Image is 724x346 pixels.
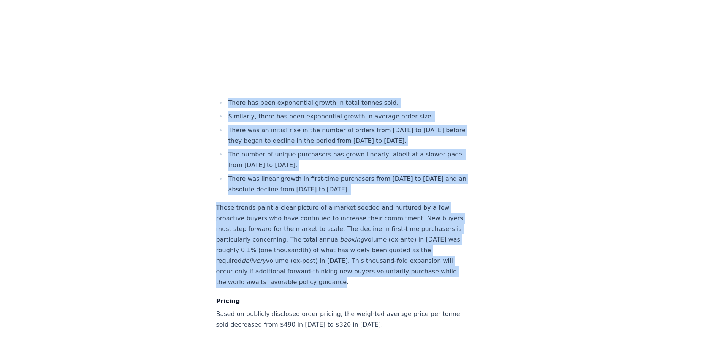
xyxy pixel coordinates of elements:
[226,111,468,122] li: Similarly, there has been exponential growth in average order size.
[216,297,468,306] h4: Pricing
[340,236,364,243] em: booking
[226,125,468,146] li: There was an initial rise in the number of orders from [DATE] to [DATE] before they began to decl...
[216,309,468,330] p: Based on publicly disclosed order pricing, the weighted average price per tonne sold decreased fr...
[242,257,266,264] em: delivery
[226,98,468,108] li: There has been exponential growth in total tonnes sold.
[226,149,468,171] li: The number of unique purchasers has grown linearly, albeit at a slower pace, from [DATE] to [DATE].
[216,202,468,288] p: These trends paint a clear picture of a market seeded and nurtured by a few proactive buyers who ...
[226,174,468,195] li: There was linear growth in first-time purchasers from [DATE] to [DATE] and an absolute decline fr...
